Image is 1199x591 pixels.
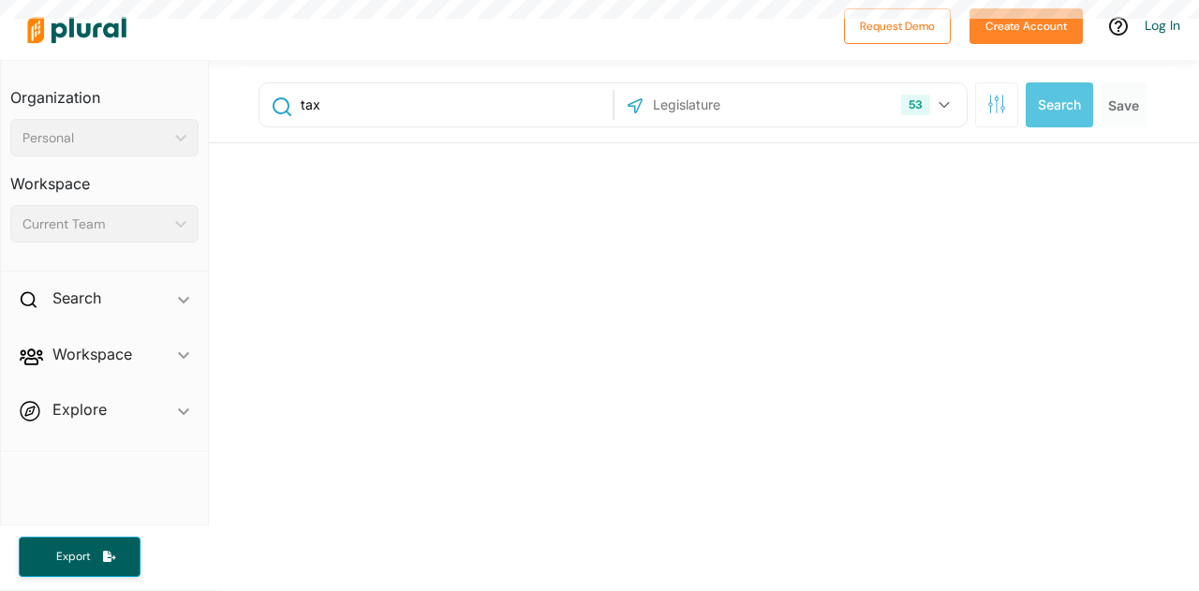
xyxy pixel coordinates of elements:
[1026,82,1093,127] button: Search
[1101,82,1147,127] button: Save
[299,87,607,123] input: Enter keywords, bill # or legislator name
[970,15,1083,35] a: Create Account
[22,214,168,234] div: Current Team
[894,87,962,123] button: 53
[22,128,168,148] div: Personal
[52,288,101,308] h2: Search
[844,15,951,35] a: Request Demo
[1145,17,1180,34] a: Log In
[844,8,951,44] button: Request Demo
[970,8,1083,44] button: Create Account
[19,537,141,577] button: Export
[987,95,1006,111] span: Search Filters
[651,87,851,123] input: Legislature
[10,70,199,111] h3: Organization
[43,549,103,565] span: Export
[901,95,930,115] div: 53
[10,156,199,198] h3: Workspace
